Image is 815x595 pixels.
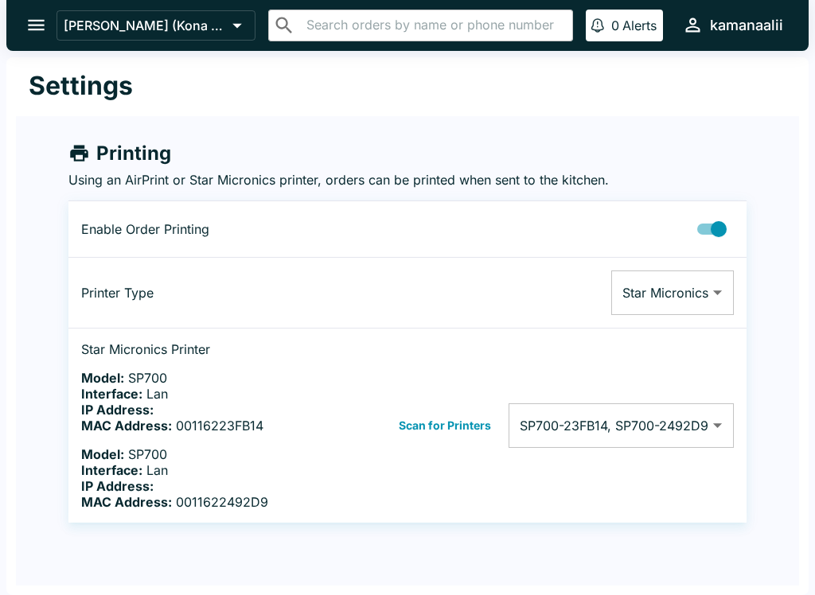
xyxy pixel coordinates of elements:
[96,142,171,165] h4: Printing
[81,386,142,402] b: Interface:
[81,418,300,434] p: 00116223FB14
[394,414,496,437] button: Scan for Printers
[81,370,300,386] p: SP700
[81,462,142,478] b: Interface:
[81,446,124,462] b: Model:
[68,172,747,188] p: Using an AirPrint or Star Micronics printer, orders can be printed when sent to the kitchen.
[81,370,124,386] b: Model:
[29,70,133,102] h1: Settings
[81,221,300,237] p: Enable Order Printing
[611,270,734,315] div: Star Micronics
[81,494,172,510] b: MAC Address:
[81,478,154,494] b: IP Address:
[81,402,154,418] b: IP Address:
[81,494,300,510] p: 0011622492D9
[81,285,300,301] p: Printer Type
[16,5,57,45] button: open drawer
[81,418,172,434] b: MAC Address:
[509,403,734,448] div: SP700-23FB14, SP700-2492D9
[81,446,300,462] p: SP700
[611,17,619,33] p: 0
[57,10,255,41] button: [PERSON_NAME] (Kona - [PERSON_NAME] Drive)
[710,16,783,35] div: kamanaalii
[81,341,300,357] p: Star Micronics Printer
[302,14,566,37] input: Search orders by name or phone number
[509,403,734,448] div: Available Printers
[64,17,226,33] p: [PERSON_NAME] (Kona - [PERSON_NAME] Drive)
[81,462,300,478] p: Lan
[81,386,300,402] p: Lan
[676,8,790,42] button: kamanaalii
[622,17,657,33] p: Alerts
